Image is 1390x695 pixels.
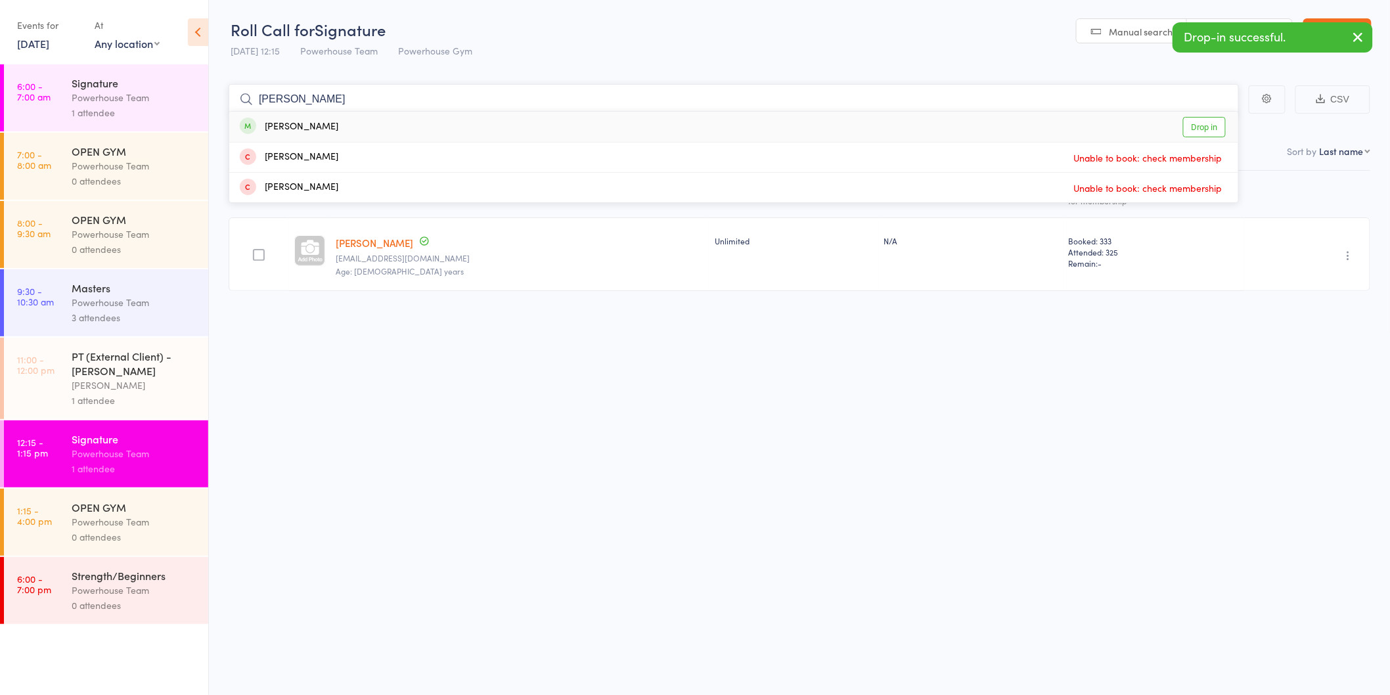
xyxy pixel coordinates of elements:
[4,133,208,200] a: 7:00 -8:00 amOPEN GYMPowerhouse Team0 attendees
[1069,235,1240,246] span: Booked: 333
[4,201,208,268] a: 8:00 -9:30 amOPEN GYMPowerhouse Team0 attendees
[72,598,197,613] div: 0 attendees
[1303,18,1372,45] a: Exit roll call
[72,310,197,325] div: 3 attendees
[336,254,705,263] small: powerhousephysio@gmail.com
[72,227,197,242] div: Powerhouse Team
[1071,148,1226,168] span: Unable to book: check membership
[17,36,49,51] a: [DATE]
[72,76,197,90] div: Signature
[1071,178,1226,198] span: Unable to book: check membership
[1173,22,1373,53] div: Drop-in successful.
[1288,145,1317,158] label: Sort by
[1069,196,1240,205] div: for membership
[72,158,197,173] div: Powerhouse Team
[1098,258,1102,269] span: -
[315,18,386,40] span: Signature
[231,44,280,57] span: [DATE] 12:15
[4,557,208,624] a: 6:00 -7:00 pmStrength/BeginnersPowerhouse Team0 attendees
[300,44,378,57] span: Powerhouse Team
[240,150,338,165] div: [PERSON_NAME]
[72,446,197,461] div: Powerhouse Team
[4,338,208,419] a: 11:00 -12:00 pmPT (External Client) - [PERSON_NAME][PERSON_NAME]1 attendee
[72,349,197,378] div: PT (External Client) - [PERSON_NAME]
[4,64,208,131] a: 6:00 -7:00 amSignaturePowerhouse Team1 attendee
[17,505,52,526] time: 1:15 - 4:00 pm
[240,120,338,135] div: [PERSON_NAME]
[4,269,208,336] a: 9:30 -10:30 amMastersPowerhouse Team3 attendees
[72,280,197,295] div: Masters
[17,149,51,170] time: 7:00 - 8:00 am
[72,514,197,529] div: Powerhouse Team
[1069,258,1240,269] span: Remain:
[1069,246,1240,258] span: Attended: 325
[229,84,1239,114] input: Search by name
[1320,145,1364,158] div: Last name
[17,573,51,594] time: 6:00 - 7:00 pm
[1110,25,1173,38] span: Manual search
[17,81,51,102] time: 6:00 - 7:00 am
[72,583,197,598] div: Powerhouse Team
[17,354,55,375] time: 11:00 - 12:00 pm
[72,529,197,545] div: 0 attendees
[72,144,197,158] div: OPEN GYM
[231,18,315,40] span: Roll Call for
[72,432,197,446] div: Signature
[1295,85,1370,114] button: CSV
[17,217,51,238] time: 8:00 - 9:30 am
[398,44,472,57] span: Powerhouse Gym
[4,489,208,556] a: 1:15 -4:00 pmOPEN GYMPowerhouse Team0 attendees
[72,393,197,408] div: 1 attendee
[72,500,197,514] div: OPEN GYM
[72,105,197,120] div: 1 attendee
[95,14,160,36] div: At
[17,286,54,307] time: 9:30 - 10:30 am
[884,235,1058,246] div: N/A
[72,378,197,393] div: [PERSON_NAME]
[17,14,81,36] div: Events for
[72,242,197,257] div: 0 attendees
[17,437,48,458] time: 12:15 - 1:15 pm
[715,235,873,246] div: Unlimited
[336,236,413,250] a: [PERSON_NAME]
[4,420,208,487] a: 12:15 -1:15 pmSignaturePowerhouse Team1 attendee
[72,173,197,189] div: 0 attendees
[72,568,197,583] div: Strength/Beginners
[72,212,197,227] div: OPEN GYM
[1183,117,1226,137] a: Drop in
[95,36,160,51] div: Any location
[72,295,197,310] div: Powerhouse Team
[72,461,197,476] div: 1 attendee
[336,265,464,277] span: Age: [DEMOGRAPHIC_DATA] years
[72,90,197,105] div: Powerhouse Team
[240,180,338,195] div: [PERSON_NAME]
